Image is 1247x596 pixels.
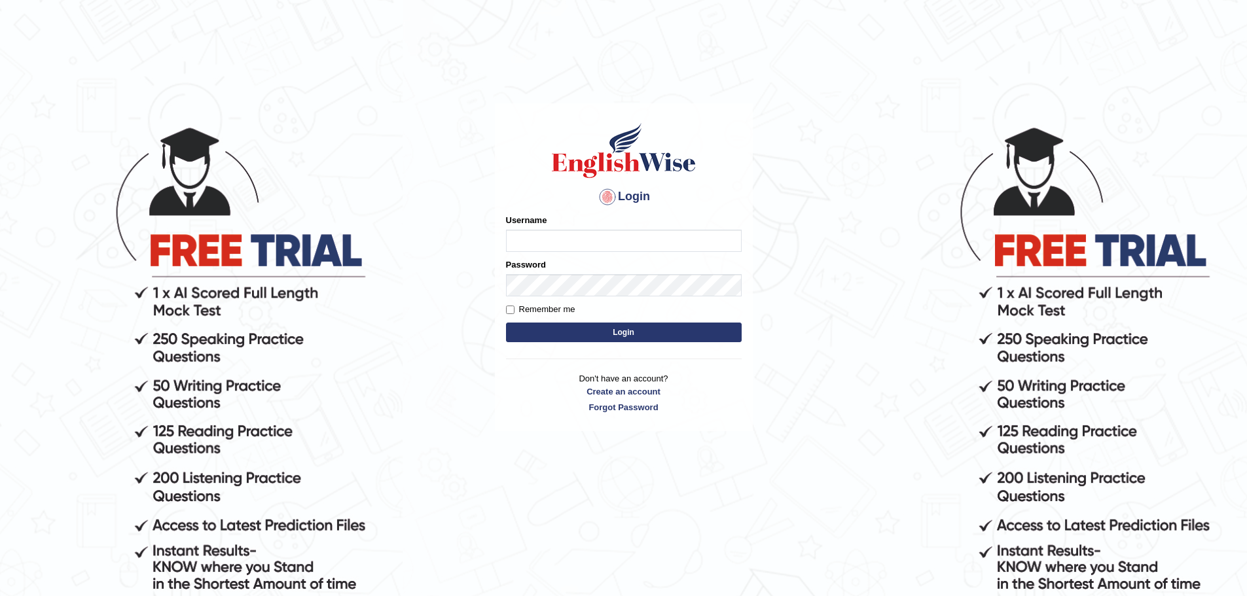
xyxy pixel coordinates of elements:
label: Password [506,258,546,271]
label: Remember me [506,303,575,316]
h4: Login [506,186,742,207]
p: Don't have an account? [506,372,742,413]
a: Create an account [506,385,742,398]
button: Login [506,323,742,342]
label: Username [506,214,547,226]
input: Remember me [506,306,515,314]
img: Logo of English Wise sign in for intelligent practice with AI [549,121,698,180]
a: Forgot Password [506,401,742,413]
